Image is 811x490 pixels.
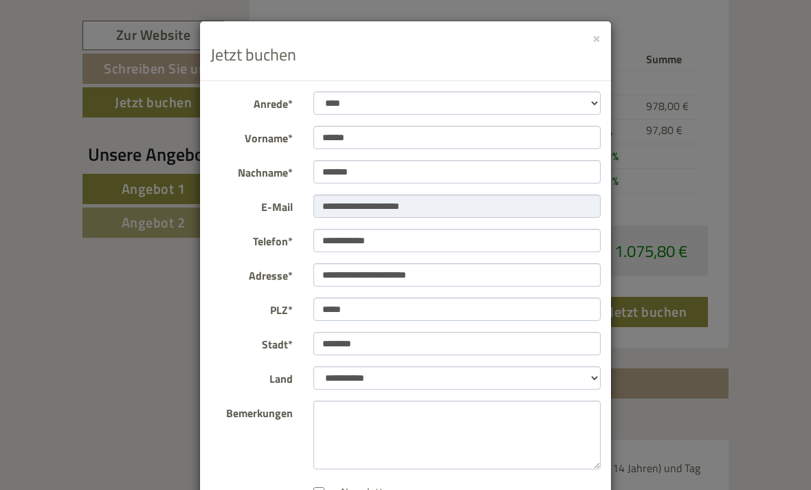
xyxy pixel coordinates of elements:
div: [DATE] [195,10,243,34]
label: Adresse* [200,263,303,284]
label: E-Mail [200,194,303,215]
label: Bemerkungen [200,401,303,421]
div: Guten Tag, wie können wir Ihnen helfen? [10,37,219,79]
label: Anrede* [200,91,303,112]
label: Land [200,366,303,387]
small: 10:34 [21,67,212,76]
div: [GEOGRAPHIC_DATA] [21,40,212,51]
label: Stadt* [200,332,303,353]
label: Nachname* [200,160,303,181]
button: × [592,30,601,45]
label: Vorname* [200,126,303,146]
h3: Jetzt buchen [210,45,601,63]
button: Senden [350,356,438,386]
label: Telefon* [200,229,303,249]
